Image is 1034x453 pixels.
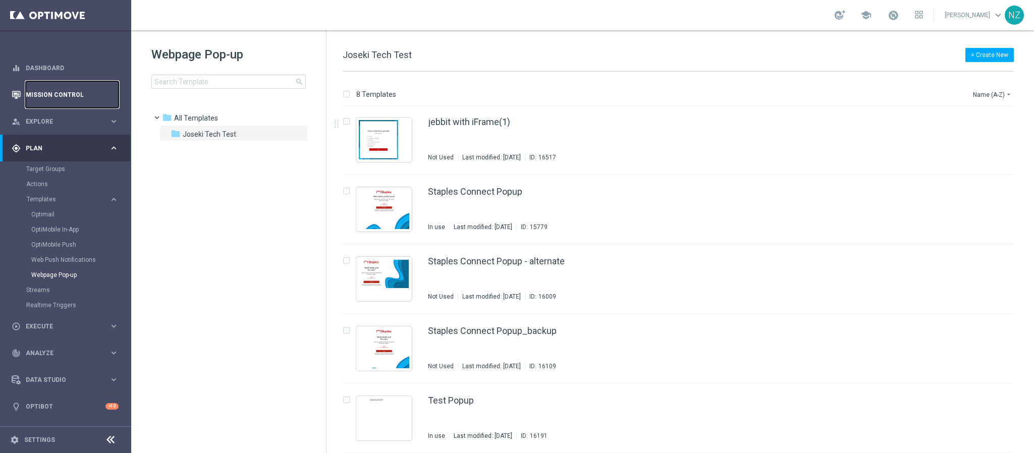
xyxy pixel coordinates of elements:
[450,432,516,440] div: Last modified: [DATE]
[538,293,556,301] div: 16009
[12,375,109,384] div: Data Studio
[31,241,105,249] a: OptiMobile Push
[333,383,1032,453] div: Press SPACE to select this row.
[27,196,99,202] span: Templates
[11,349,119,357] button: track_changes Analyze keyboard_arrow_right
[109,348,119,358] i: keyboard_arrow_right
[525,362,556,370] div: ID:
[944,8,1005,23] a: [PERSON_NAME]keyboard_arrow_down
[12,322,109,331] div: Execute
[12,117,21,126] i: person_search
[333,175,1032,244] div: Press SPACE to select this row.
[538,153,556,161] div: 16517
[525,293,556,301] div: ID:
[965,48,1014,62] button: + Create New
[27,196,109,202] div: Templates
[428,326,557,335] a: Staples Connect Popup_backup
[428,118,510,127] a: jebbit with iFrame(1)
[26,145,109,151] span: Plan
[183,130,236,139] span: Joseki Tech Test
[12,117,109,126] div: Explore
[538,362,556,370] div: 16109
[31,222,130,237] div: OptiMobile In-App
[12,54,119,81] div: Dashboard
[458,362,525,370] div: Last modified: [DATE]
[428,293,454,301] div: Not Used
[359,120,409,159] img: 16517.jpeg
[109,375,119,384] i: keyboard_arrow_right
[31,237,130,252] div: OptiMobile Push
[10,435,19,444] i: settings
[26,180,105,188] a: Actions
[993,10,1004,21] span: keyboard_arrow_down
[109,195,119,204] i: keyboard_arrow_right
[428,362,454,370] div: Not Used
[26,350,109,356] span: Analyze
[343,49,412,60] span: Joseki Tech Test
[428,257,565,266] a: Staples Connect Popup - alternate
[24,437,55,443] a: Settings
[860,10,872,21] span: school
[162,112,172,123] i: folder
[1005,6,1024,25] div: NZ
[458,293,525,301] div: Last modified: [DATE]
[26,286,105,294] a: Streams
[11,118,119,126] button: person_search Explore keyboard_arrow_right
[31,252,130,267] div: Web Push Notifications
[12,322,21,331] i: play_circle_outline
[295,78,303,86] span: search
[151,46,306,63] h1: Webpage Pop-up
[12,81,119,108] div: Mission Control
[151,75,306,89] input: Search Template
[26,165,105,173] a: Target Groups
[359,259,409,299] img: 16009.jpeg
[26,81,119,108] a: Mission Control
[26,301,105,309] a: Realtime Triggers
[26,119,109,125] span: Explore
[333,105,1032,175] div: Press SPACE to select this row.
[11,322,119,330] button: play_circle_outline Execute keyboard_arrow_right
[12,402,21,411] i: lightbulb
[11,64,119,72] button: equalizer Dashboard
[26,195,119,203] button: Templates keyboard_arrow_right
[26,192,130,282] div: Templates
[516,223,548,231] div: ID:
[31,267,130,282] div: Webpage Pop-up
[12,349,21,358] i: track_changes
[530,432,548,440] div: 16191
[109,321,119,331] i: keyboard_arrow_right
[171,129,181,139] i: folder
[31,225,105,234] a: OptiMobile In-App
[458,153,525,161] div: Last modified: [DATE]
[428,153,454,161] div: Not Used
[11,403,119,411] button: lightbulb Optibot +10
[428,223,445,231] div: In use
[109,143,119,153] i: keyboard_arrow_right
[12,393,119,420] div: Optibot
[12,349,109,358] div: Analyze
[333,244,1032,314] div: Press SPACE to select this row.
[333,314,1032,383] div: Press SPACE to select this row.
[174,114,218,123] span: Triggered
[428,432,445,440] div: In use
[31,256,105,264] a: Web Push Notifications
[972,88,1014,100] button: Name (A-Z)arrow_drop_down
[11,376,119,384] div: Data Studio keyboard_arrow_right
[26,282,130,298] div: Streams
[11,144,119,152] button: gps_fixed Plan keyboard_arrow_right
[26,161,130,177] div: Target Groups
[109,117,119,126] i: keyboard_arrow_right
[31,207,130,222] div: Optimail
[359,190,409,229] img: 15779.jpeg
[11,91,119,99] button: Mission Control
[31,271,105,279] a: Webpage Pop-up
[12,64,21,73] i: equalizer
